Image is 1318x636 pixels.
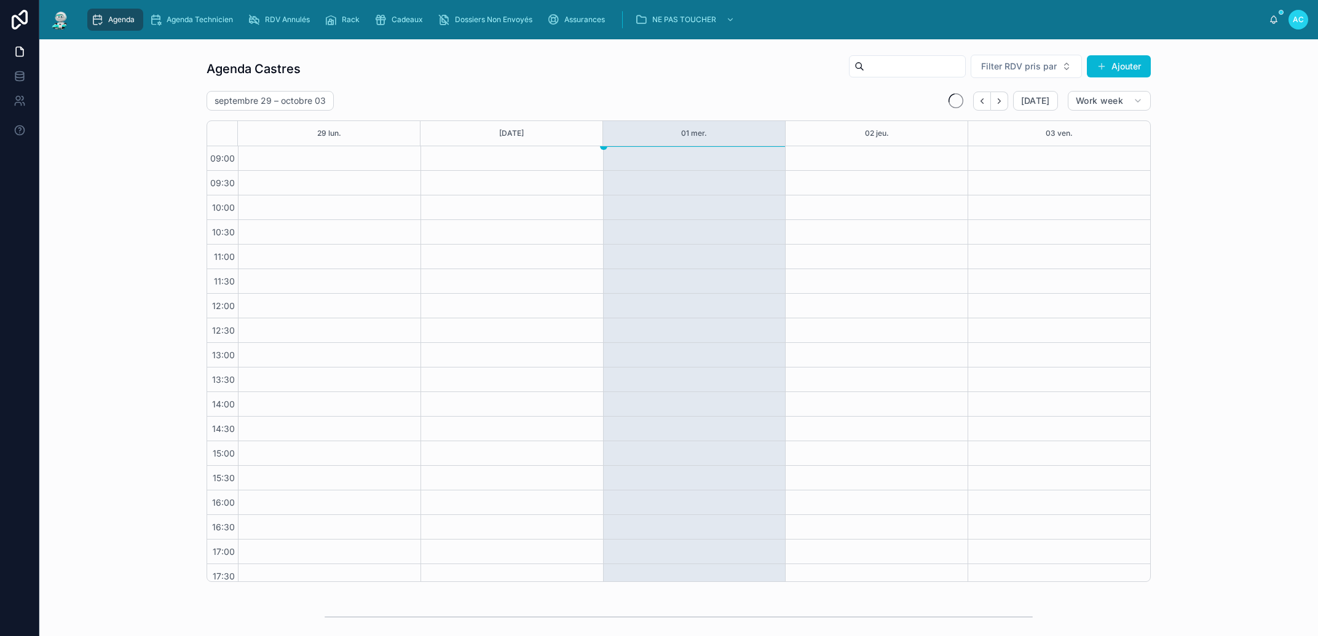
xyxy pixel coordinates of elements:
button: Select Button [971,55,1082,78]
span: 12:30 [209,325,238,336]
span: Dossiers Non Envoyés [455,15,532,25]
a: Agenda [87,9,143,31]
span: Assurances [564,15,605,25]
span: 15:00 [210,448,238,458]
span: 09:00 [207,153,238,163]
span: RDV Annulés [265,15,310,25]
button: 01 mer. [681,121,707,146]
span: 17:30 [210,571,238,581]
a: Dossiers Non Envoyés [434,9,541,31]
span: Filter RDV pris par [981,60,1057,73]
button: [DATE] [1013,91,1058,111]
span: NE PAS TOUCHER [652,15,716,25]
button: Next [991,92,1008,111]
span: 17:00 [210,546,238,557]
span: Agenda Technicien [167,15,233,25]
span: 16:30 [209,522,238,532]
a: Cadeaux [371,9,432,31]
a: RDV Annulés [244,9,318,31]
span: 13:30 [209,374,238,385]
a: Agenda Technicien [146,9,242,31]
button: 03 ven. [1046,121,1073,146]
span: 10:30 [209,227,238,237]
span: 12:00 [209,300,238,311]
button: [DATE] [499,121,524,146]
span: 09:30 [207,178,238,188]
h1: Agenda Castres [207,60,301,77]
span: 11:00 [211,251,238,262]
span: 14:30 [209,423,238,434]
span: Cadeaux [392,15,423,25]
a: Assurances [543,9,614,31]
button: 02 jeu. [865,121,889,146]
span: Rack [342,15,360,25]
span: Work week [1076,95,1123,106]
a: Rack [321,9,368,31]
span: 13:00 [209,350,238,360]
div: scrollable content [81,6,1269,33]
span: 15:30 [210,473,238,483]
button: Back [973,92,991,111]
span: 10:00 [209,202,238,213]
h2: septembre 29 – octobre 03 [215,95,326,107]
a: NE PAS TOUCHER [631,9,741,31]
span: Agenda [108,15,135,25]
span: 11:30 [211,276,238,286]
img: App logo [49,10,71,29]
button: 29 lun. [317,121,341,146]
span: AC [1293,15,1304,25]
span: [DATE] [1021,95,1050,106]
button: Work week [1068,91,1151,111]
span: 14:00 [209,399,238,409]
button: Ajouter [1087,55,1151,77]
span: 16:00 [209,497,238,508]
